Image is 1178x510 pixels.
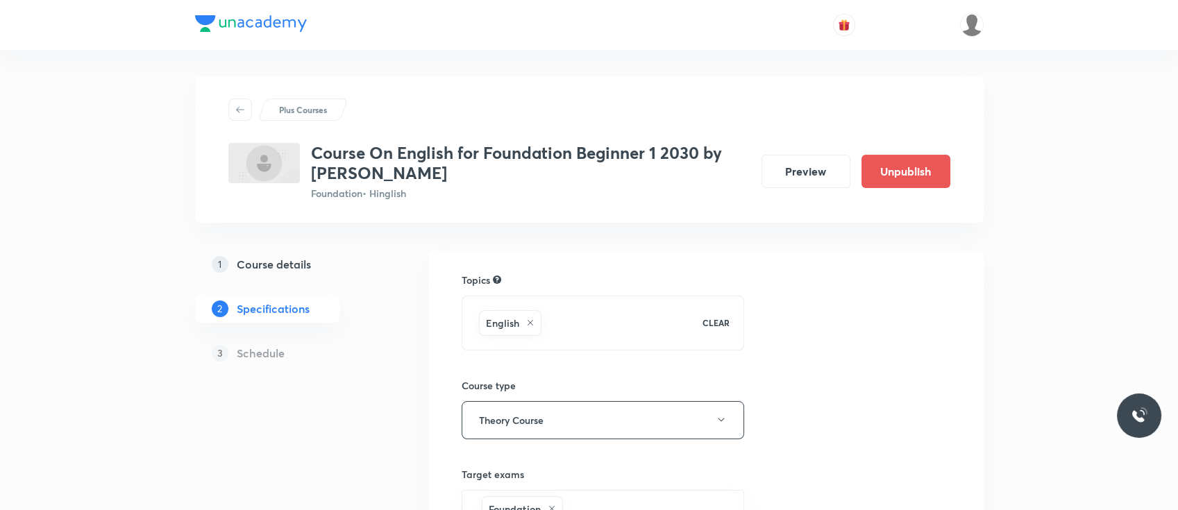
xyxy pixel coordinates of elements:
h3: Course On English for Foundation Beginner 1 2030 by [PERSON_NAME] [311,143,750,183]
h6: English [486,316,519,330]
div: Search for topics [493,273,501,286]
p: 1 [212,256,228,273]
img: BE256C9B-41CF-485F-83DD-9C1DA9EF6862_plus.png [228,143,300,183]
img: avatar [838,19,850,31]
button: Preview [762,155,850,188]
h5: Specifications [237,300,310,317]
a: 1Course details [195,250,384,278]
h6: Course type [462,378,745,393]
p: Plus Courses [279,103,327,116]
img: Pankaj Saproo [960,13,984,37]
h6: Topics [462,273,490,287]
p: 2 [212,300,228,317]
img: ttu [1131,407,1147,424]
h5: Schedule [237,345,285,362]
h5: Course details [237,256,311,273]
p: 3 [212,345,228,362]
p: Foundation • Hinglish [311,186,750,201]
img: Company Logo [195,15,307,32]
button: Unpublish [861,155,950,188]
a: Company Logo [195,15,307,35]
h6: Target exams [462,467,745,482]
button: avatar [833,14,855,36]
button: Theory Course [462,401,745,439]
p: CLEAR [702,316,730,329]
